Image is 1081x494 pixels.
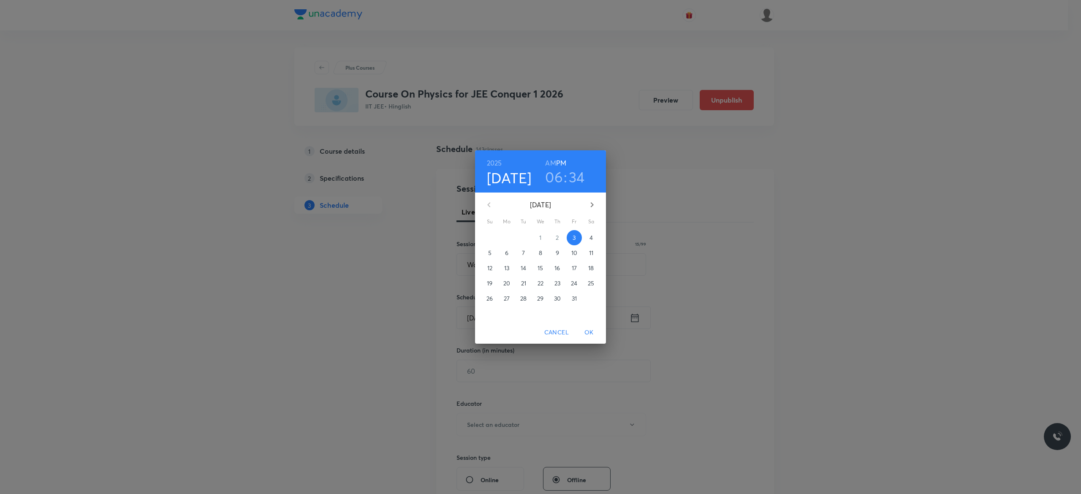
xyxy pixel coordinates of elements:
button: OK [576,325,603,340]
button: AM [545,157,556,169]
p: [DATE] [499,200,582,210]
p: 15 [538,264,543,272]
span: Mo [499,217,514,226]
button: 34 [569,168,585,186]
span: Sa [584,217,599,226]
button: 31 [567,291,582,306]
button: 12 [482,261,497,276]
p: 26 [486,294,493,303]
button: 9 [550,245,565,261]
p: 28 [520,294,527,303]
h3: : [564,168,567,186]
p: 3 [573,233,576,242]
p: 20 [503,279,510,288]
p: 7 [522,249,525,257]
p: 18 [588,264,594,272]
button: 26 [482,291,497,306]
p: 24 [571,279,577,288]
button: Cancel [541,325,572,340]
button: PM [556,157,566,169]
button: 3 [567,230,582,245]
p: 5 [488,249,492,257]
button: 7 [516,245,531,261]
button: 6 [499,245,514,261]
button: 27 [499,291,514,306]
button: 23 [550,276,565,291]
p: 11 [589,249,593,257]
p: 9 [556,249,559,257]
button: 15 [533,261,548,276]
button: 25 [584,276,599,291]
button: 21 [516,276,531,291]
p: 12 [487,264,492,272]
button: 16 [550,261,565,276]
span: We [533,217,548,226]
span: Th [550,217,565,226]
p: 14 [521,264,526,272]
button: 11 [584,245,599,261]
button: 19 [482,276,497,291]
span: OK [579,327,599,338]
button: 13 [499,261,514,276]
p: 23 [554,279,560,288]
p: 13 [504,264,509,272]
button: [DATE] [487,169,532,187]
button: 10 [567,245,582,261]
button: 28 [516,291,531,306]
button: 5 [482,245,497,261]
button: 30 [550,291,565,306]
button: 4 [584,230,599,245]
p: 4 [589,233,593,242]
p: 21 [521,279,526,288]
p: 29 [537,294,543,303]
p: 8 [539,249,542,257]
p: 22 [538,279,543,288]
button: 29 [533,291,548,306]
p: 19 [487,279,492,288]
p: 16 [554,264,560,272]
button: 8 [533,245,548,261]
button: 17 [567,261,582,276]
p: 31 [572,294,577,303]
button: 14 [516,261,531,276]
span: Su [482,217,497,226]
span: Fr [567,217,582,226]
p: 25 [588,279,594,288]
button: 2025 [487,157,502,169]
p: 17 [572,264,577,272]
button: 24 [567,276,582,291]
button: 06 [545,168,563,186]
p: 30 [554,294,561,303]
button: 22 [533,276,548,291]
p: 6 [505,249,508,257]
button: 20 [499,276,514,291]
span: Cancel [544,327,569,338]
p: 10 [571,249,577,257]
button: 18 [584,261,599,276]
span: Tu [516,217,531,226]
p: 27 [504,294,510,303]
